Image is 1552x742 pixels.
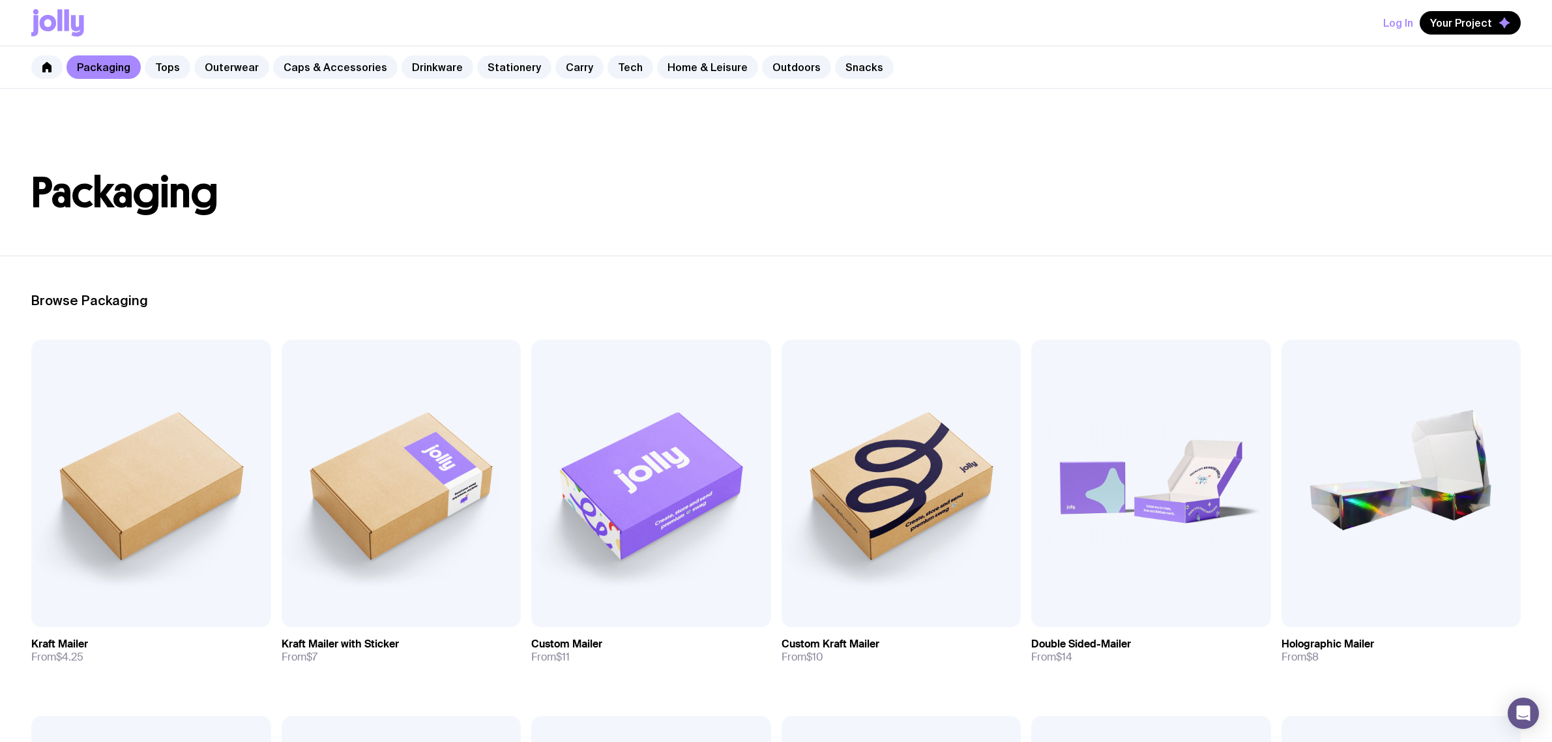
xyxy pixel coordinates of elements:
h3: Kraft Mailer [31,638,88,651]
span: From [1031,651,1072,664]
h3: Custom Mailer [531,638,602,651]
h3: Custom Kraft Mailer [782,638,879,651]
span: From [531,651,570,664]
a: Home & Leisure [657,55,758,79]
span: From [31,651,83,664]
div: Open Intercom Messenger [1508,698,1539,729]
h1: Packaging [31,172,1521,214]
a: Double Sided-MailerFrom$14 [1031,627,1271,674]
a: Kraft Mailer with StickerFrom$7 [282,627,521,674]
span: $4.25 [56,650,83,664]
h3: Holographic Mailer [1281,638,1374,651]
a: Carry [555,55,604,79]
a: Tech [608,55,653,79]
h2: Browse Packaging [31,293,1521,308]
a: Holographic MailerFrom$8 [1281,627,1521,674]
span: $7 [306,650,317,664]
h3: Kraft Mailer with Sticker [282,638,399,651]
a: Outerwear [194,55,269,79]
span: Your Project [1430,16,1492,29]
a: Custom Kraft MailerFrom$10 [782,627,1021,674]
span: From [282,651,317,664]
span: $10 [806,650,823,664]
a: Caps & Accessories [273,55,398,79]
span: From [782,651,823,664]
h3: Double Sided-Mailer [1031,638,1131,651]
a: Stationery [477,55,551,79]
span: From [1281,651,1319,664]
a: Custom MailerFrom$11 [531,627,771,674]
button: Log In [1383,11,1413,35]
a: Packaging [66,55,141,79]
a: Snacks [835,55,894,79]
a: Kraft MailerFrom$4.25 [31,627,271,674]
a: Outdoors [762,55,831,79]
span: $11 [556,650,570,664]
a: Drinkware [402,55,473,79]
span: $14 [1056,650,1072,664]
span: $8 [1306,650,1319,664]
a: Tops [145,55,190,79]
button: Your Project [1420,11,1521,35]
